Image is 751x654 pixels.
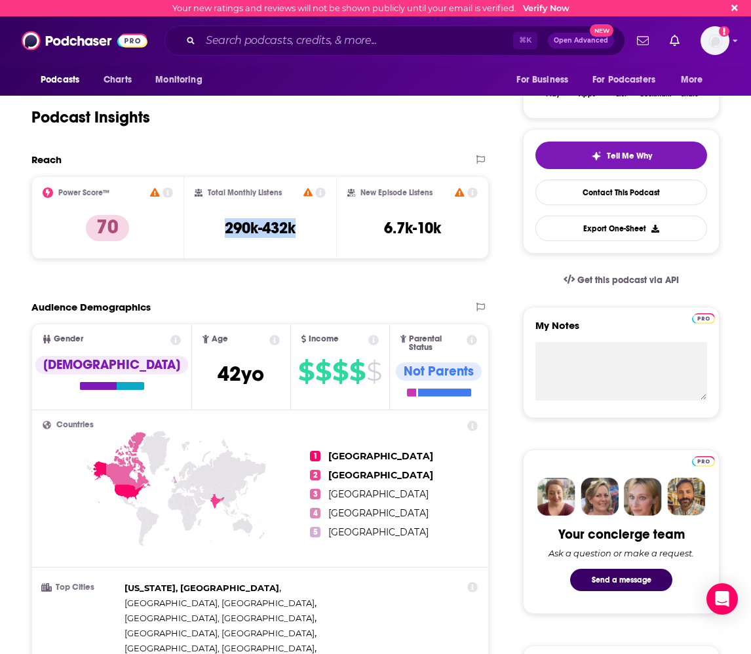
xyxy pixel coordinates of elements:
[125,643,315,653] span: [GEOGRAPHIC_DATA], [GEOGRAPHIC_DATA]
[577,275,679,286] span: Get this podcast via API
[208,188,282,197] h2: Total Monthly Listens
[384,218,441,238] h3: 6.7k-10k
[523,3,569,13] a: Verify Now
[125,581,281,596] span: ,
[54,335,83,343] span: Gender
[332,361,348,382] span: $
[591,151,602,161] img: tell me why sparkle
[125,626,317,641] span: ,
[31,301,151,313] h2: Audience Demographics
[681,71,703,89] span: More
[125,611,317,626] span: ,
[535,142,707,169] button: tell me why sparkleTell Me Why
[328,507,429,519] span: [GEOGRAPHIC_DATA]
[58,188,109,197] h2: Power Score™
[535,216,707,241] button: Export One-Sheet
[41,71,79,89] span: Podcasts
[298,361,314,382] span: $
[125,583,279,593] span: [US_STATE], [GEOGRAPHIC_DATA]
[125,596,317,611] span: ,
[706,583,738,615] div: Open Intercom Messenger
[701,26,729,55] img: User Profile
[310,527,320,537] span: 5
[155,71,202,89] span: Monitoring
[549,548,694,558] div: Ask a question or make a request.
[516,71,568,89] span: For Business
[125,613,315,623] span: [GEOGRAPHIC_DATA], [GEOGRAPHIC_DATA]
[396,362,482,381] div: Not Parents
[701,26,729,55] span: Logged in as charlottestone
[31,153,62,166] h2: Reach
[672,67,720,92] button: open menu
[558,526,685,543] div: Your concierge team
[664,29,685,52] a: Show notifications dropdown
[692,311,715,324] a: Pro website
[310,508,320,518] span: 4
[225,218,296,238] h3: 290k-432k
[310,451,320,461] span: 1
[513,32,537,49] span: ⌘ K
[146,67,219,92] button: open menu
[164,26,625,56] div: Search podcasts, credits, & more...
[570,569,672,591] button: Send a message
[328,469,433,481] span: [GEOGRAPHIC_DATA]
[692,454,715,467] a: Pro website
[328,450,433,462] span: [GEOGRAPHIC_DATA]
[667,478,705,516] img: Jon Profile
[592,71,655,89] span: For Podcasters
[310,470,320,480] span: 2
[624,478,662,516] img: Jules Profile
[172,3,569,13] div: Your new ratings and reviews will not be shown publicly until your email is verified.
[360,188,433,197] h2: New Episode Listens
[349,361,365,382] span: $
[554,37,608,44] span: Open Advanced
[507,67,585,92] button: open menu
[692,456,715,467] img: Podchaser Pro
[366,361,381,382] span: $
[719,26,729,37] svg: Email not verified
[328,526,429,538] span: [GEOGRAPHIC_DATA]
[56,421,94,429] span: Countries
[584,67,674,92] button: open menu
[328,488,429,500] span: [GEOGRAPHIC_DATA]
[581,478,619,516] img: Barbara Profile
[692,313,715,324] img: Podchaser Pro
[535,319,707,342] label: My Notes
[553,264,689,296] a: Get this podcast via API
[95,67,140,92] a: Charts
[535,180,707,205] a: Contact This Podcast
[537,478,575,516] img: Sydney Profile
[125,598,315,608] span: [GEOGRAPHIC_DATA], [GEOGRAPHIC_DATA]
[35,356,188,374] div: [DEMOGRAPHIC_DATA]
[590,24,613,37] span: New
[548,33,614,48] button: Open AdvancedNew
[315,361,331,382] span: $
[701,26,729,55] button: Show profile menu
[201,30,513,51] input: Search podcasts, credits, & more...
[309,335,339,343] span: Income
[409,335,465,352] span: Parental Status
[310,489,320,499] span: 3
[86,215,129,241] p: 70
[22,28,147,53] img: Podchaser - Follow, Share and Rate Podcasts
[632,29,654,52] a: Show notifications dropdown
[218,361,264,387] span: 42 yo
[43,583,119,592] h3: Top Cities
[104,71,132,89] span: Charts
[125,628,315,638] span: [GEOGRAPHIC_DATA], [GEOGRAPHIC_DATA]
[31,67,96,92] button: open menu
[212,335,228,343] span: Age
[607,151,652,161] span: Tell Me Why
[31,107,150,127] h1: Podcast Insights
